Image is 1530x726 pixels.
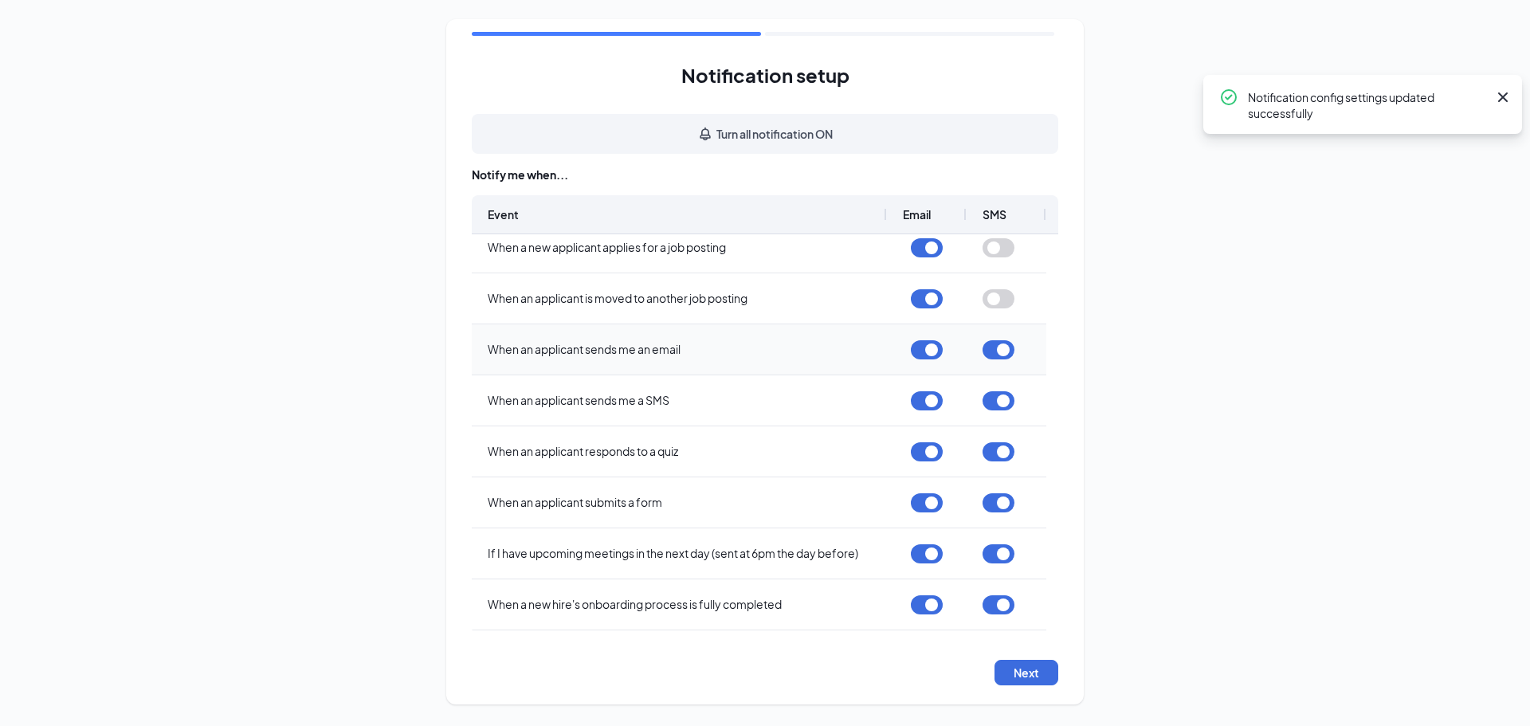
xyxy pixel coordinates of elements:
span: When a new hire's onboarding process is fully completed [488,597,782,611]
svg: Cross [1493,88,1512,107]
h1: Notification setup [681,61,849,88]
button: Turn all notification ONBell [472,114,1058,154]
span: Event [488,207,519,222]
span: If I have upcoming meetings in the next day (sent at 6pm the day before) [488,546,858,560]
div: Notify me when... [472,167,1058,182]
span: When an applicant sends me a SMS [488,393,669,407]
span: When an applicant sends me an email [488,342,681,356]
span: When an applicant is moved to another job posting [488,291,747,305]
span: When an applicant submits a form [488,495,662,509]
div: Notification config settings updated successfully [1248,88,1487,121]
svg: Bell [697,126,713,142]
span: Email [903,207,931,222]
span: SMS [983,207,1006,222]
svg: CheckmarkCircle [1219,88,1238,107]
button: Next [994,660,1058,685]
span: When an applicant responds to a quiz [488,444,678,458]
span: When a new applicant applies for a job posting [488,240,726,254]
